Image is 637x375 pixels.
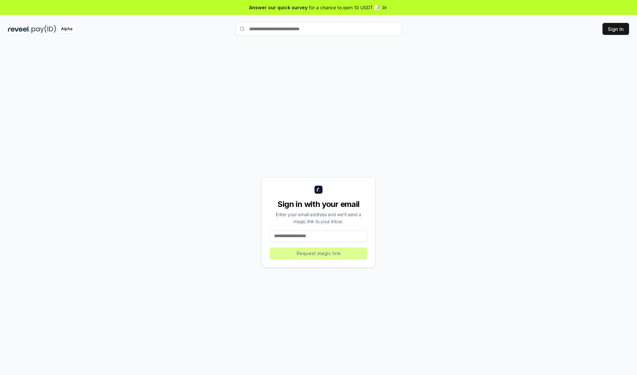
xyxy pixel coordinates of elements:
span: for a chance to earn 10 USDT 📝 [309,4,380,11]
div: Alpha [57,25,76,33]
button: Sign In [602,23,629,35]
div: Sign in with your email [270,199,367,210]
span: Answer our quick survey [249,4,308,11]
img: logo_small [315,186,322,194]
img: reveel_dark [8,25,30,33]
img: pay_id [32,25,56,33]
div: Enter your email address and we’ll send a magic link to your inbox. [270,211,367,225]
